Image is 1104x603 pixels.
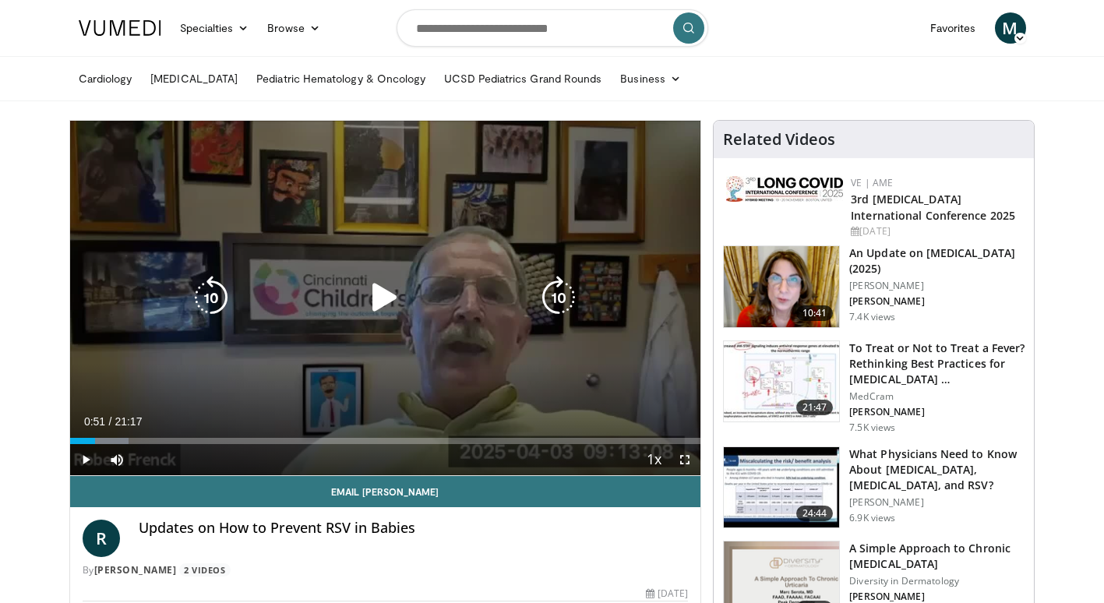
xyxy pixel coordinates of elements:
span: / [109,415,112,428]
a: Browse [258,12,330,44]
a: 24:44 What Physicians Need to Know About [MEDICAL_DATA], [MEDICAL_DATA], and RSV? [PERSON_NAME] 6... [723,446,1025,529]
p: [PERSON_NAME] [849,295,1025,308]
h3: An Update on [MEDICAL_DATA] (2025) [849,245,1025,277]
img: 91589b0f-a920-456c-982d-84c13c387289.150x105_q85_crop-smart_upscale.jpg [724,447,839,528]
button: Play [70,444,101,475]
a: 21:47 To Treat or Not to Treat a Fever? Rethinking Best Practices for [MEDICAL_DATA] … MedCram [P... [723,340,1025,434]
input: Search topics, interventions [397,9,708,47]
a: [PERSON_NAME] [94,563,177,577]
h3: What Physicians Need to Know About [MEDICAL_DATA], [MEDICAL_DATA], and RSV? [849,446,1025,493]
div: By [83,563,689,577]
div: Progress Bar [70,438,701,444]
p: 6.9K views [849,512,895,524]
button: Fullscreen [669,444,700,475]
div: [DATE] [851,224,1021,238]
img: 48af3e72-e66e-47da-b79f-f02e7cc46b9b.png.150x105_q85_crop-smart_upscale.png [724,246,839,327]
video-js: Video Player [70,121,701,476]
div: [DATE] [646,587,688,601]
a: R [83,520,120,557]
img: 17417671-29c8-401a-9d06-236fa126b08d.150x105_q85_crop-smart_upscale.jpg [724,341,839,422]
h4: Related Videos [723,130,835,149]
a: Cardiology [69,63,142,94]
a: Pediatric Hematology & Oncology [247,63,435,94]
a: [MEDICAL_DATA] [141,63,247,94]
img: a2792a71-925c-4fc2-b8ef-8d1b21aec2f7.png.150x105_q85_autocrop_double_scale_upscale_version-0.2.jpg [726,176,843,202]
p: MedCram [849,390,1025,403]
a: 10:41 An Update on [MEDICAL_DATA] (2025) [PERSON_NAME] [PERSON_NAME] 7.4K views [723,245,1025,328]
p: [PERSON_NAME] [849,496,1025,509]
a: M [995,12,1026,44]
button: Mute [101,444,132,475]
a: Specialties [171,12,259,44]
a: 3rd [MEDICAL_DATA] International Conference 2025 [851,192,1015,223]
p: 7.4K views [849,311,895,323]
h3: To Treat or Not to Treat a Fever? Rethinking Best Practices for [MEDICAL_DATA] … [849,340,1025,387]
button: Playback Rate [638,444,669,475]
span: 21:17 [115,415,142,428]
span: 24:44 [796,506,834,521]
a: Favorites [921,12,986,44]
h3: A Simple Approach to Chronic [MEDICAL_DATA] [849,541,1025,572]
p: [PERSON_NAME] [849,591,1025,603]
a: Email [PERSON_NAME] [70,476,701,507]
span: 10:41 [796,305,834,321]
a: 2 Videos [179,563,231,577]
p: Diversity in Dermatology [849,575,1025,587]
h4: Updates on How to Prevent RSV in Babies [139,520,689,537]
span: 0:51 [84,415,105,428]
a: VE | AME [851,176,893,189]
a: UCSD Pediatrics Grand Rounds [435,63,611,94]
img: VuMedi Logo [79,20,161,36]
p: 7.5K views [849,421,895,434]
p: [PERSON_NAME] [849,280,1025,292]
p: [PERSON_NAME] [849,406,1025,418]
a: Business [611,63,690,94]
span: 21:47 [796,400,834,415]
